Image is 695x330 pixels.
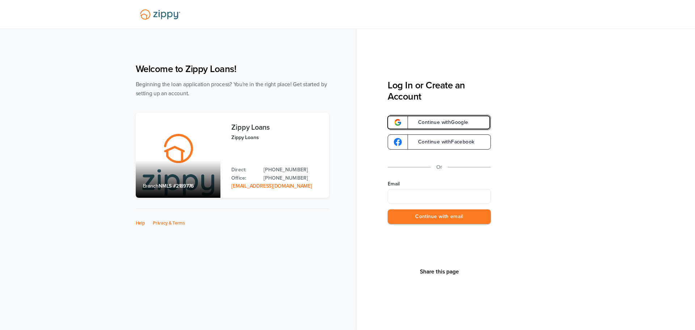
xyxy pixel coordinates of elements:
label: Email [388,180,491,188]
span: Branch [143,183,159,189]
img: Lender Logo [136,6,185,23]
p: Office: [231,174,256,182]
a: Help [136,220,145,226]
h3: Zippy Loans [231,124,321,131]
a: Direct Phone: 512-975-2947 [264,166,321,174]
a: Email Address: zippyguide@zippymh.com [231,183,312,189]
a: google-logoContinue withFacebook [388,134,491,150]
p: Direct: [231,166,256,174]
a: Office Phone: 512-975-2947 [264,174,321,182]
button: Share This Page [418,268,461,275]
p: Zippy Loans [231,133,321,142]
span: Continue with Google [411,120,468,125]
h3: Log In or Create an Account [388,80,491,102]
img: google-logo [394,138,402,146]
p: Or [437,163,442,172]
span: Continue with Facebook [411,139,474,145]
a: google-logoContinue withGoogle [388,115,491,130]
h1: Welcome to Zippy Loans! [136,63,329,75]
input: Email Address [388,189,491,204]
button: Continue with email [388,209,491,224]
span: NMLS #2189776 [159,183,194,189]
img: google-logo [394,118,402,126]
span: Beginning the loan application process? You're in the right place! Get started by setting up an a... [136,81,327,97]
a: Privacy & Terms [153,220,185,226]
